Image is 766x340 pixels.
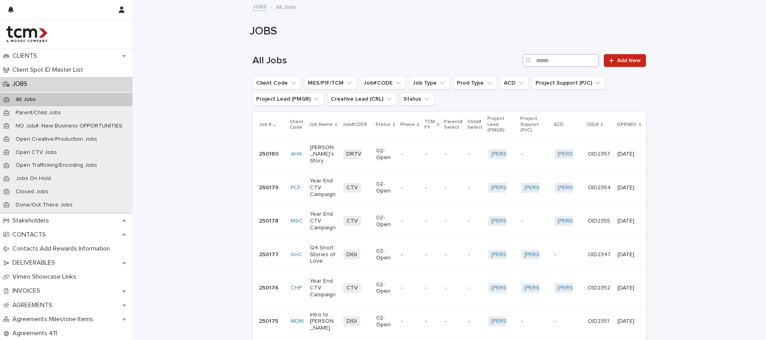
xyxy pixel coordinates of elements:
[310,178,337,198] p: Year End CTV Campaign
[376,281,395,295] p: 02-Open
[491,151,549,158] a: [PERSON_NAME]-TCM
[401,218,418,225] p: -
[521,318,548,325] p: -
[343,216,361,226] span: CTV
[468,285,482,291] p: -
[491,251,549,258] a: [PERSON_NAME]-TCM
[259,318,284,325] p: 250175
[468,218,482,225] p: -
[401,184,418,191] p: -
[343,250,360,260] span: DIGI
[587,120,599,129] p: OID#
[376,315,395,328] p: 02-Open
[558,151,615,158] a: [PERSON_NAME]-TCM
[253,2,267,11] a: JOBS
[401,285,418,291] p: -
[291,151,302,158] a: AHA
[259,251,284,258] p: 250177
[9,259,61,267] p: DELIVERABLES
[253,305,682,338] tr: 250175MDM Intro to [PERSON_NAME]DIGI02-Open----[PERSON_NAME]-TCM --OID2351[DATE]-
[400,120,415,129] p: Phase
[253,93,324,105] button: Project Lead (PMGR)
[491,285,549,291] a: [PERSON_NAME]-TCM
[425,251,438,258] p: -
[444,117,462,132] p: Parent# Select
[9,316,100,323] p: Agreements Milestone Items
[343,283,361,293] span: CTV
[588,218,611,225] p: OID2355
[9,162,104,169] p: Open Trafficking/Encoding Jobs
[523,54,599,67] input: Search
[291,251,302,258] a: SHC
[468,151,482,158] p: -
[291,285,302,291] a: CHP
[9,149,63,156] p: Open CTV Jobs
[253,271,682,305] tr: 250176CHP Year End CTV CampaignCTV02-Open----[PERSON_NAME]-TCM [PERSON_NAME]-TCM [PERSON_NAME]-TC...
[360,77,406,89] button: Job#CODE
[291,184,301,191] a: PCF
[617,318,640,325] p: [DATE]
[310,312,337,332] p: Intro to [PERSON_NAME]
[425,318,438,325] p: -
[6,26,47,42] img: 4hMmSqQkux38exxPVZHQ
[9,80,34,88] p: JOBS
[588,285,611,291] p: OID2352
[9,202,79,208] p: Done/Out There Jobs
[617,120,637,129] p: OPENED
[425,285,438,291] p: -
[491,218,549,225] a: [PERSON_NAME]-TCM
[524,251,582,258] a: [PERSON_NAME]-TCM
[617,151,640,158] p: [DATE]
[445,218,462,225] p: -
[259,218,284,225] p: 250178
[617,58,641,63] span: Add New
[259,285,284,291] p: 250176
[424,117,435,132] p: TCM FY
[524,184,582,191] a: [PERSON_NAME]-TCM
[604,54,646,67] a: Add New
[500,77,529,89] button: ACD
[343,183,361,193] span: CTV
[554,251,581,258] p: -
[9,109,67,116] p: Parent/Child Jobs
[309,120,333,129] p: Job Name
[253,55,519,67] h1: All Jobs
[9,302,59,309] p: AGREEMENTS
[468,318,482,325] p: -
[310,144,337,164] p: [PERSON_NAME]'s Story
[425,184,438,191] p: -
[376,148,395,161] p: 02-Open
[9,287,47,295] p: INVOICES
[9,96,42,103] p: All Jobs
[9,136,104,143] p: Open Creative/Production Jobs
[253,138,682,171] tr: 250180AHA [PERSON_NAME]'s StoryDRTV02-Open----[PERSON_NAME]-TCM -[PERSON_NAME]-TCM OID2357[DATE]-
[9,245,116,253] p: Contacts Add Rewards Information
[521,218,548,225] p: -
[468,251,482,258] p: -
[342,120,367,129] p: Job#CODE
[524,285,582,291] a: [PERSON_NAME]-TCM
[617,218,640,225] p: [DATE]
[521,151,548,158] p: -
[401,318,418,325] p: -
[291,218,303,225] a: MSC
[250,25,643,38] h1: JOBS
[445,151,462,158] p: -
[588,251,611,258] p: OID2347
[445,285,462,291] p: -
[259,184,284,191] p: 250179
[425,151,438,158] p: -
[558,218,615,225] a: [PERSON_NAME]-TCM
[487,114,516,135] p: Project Lead (PMGR)
[554,120,564,129] p: ACD
[617,251,640,258] p: [DATE]
[9,217,55,225] p: Stakeholders
[259,151,284,158] p: 250180
[253,77,301,89] button: Client Code
[588,151,611,158] p: OID2357
[491,318,549,325] a: [PERSON_NAME]-TCM
[9,66,90,74] p: Client Spot ID Master List
[532,77,605,89] button: Project Support (PJC)
[304,77,357,89] button: MES/PIF/TCM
